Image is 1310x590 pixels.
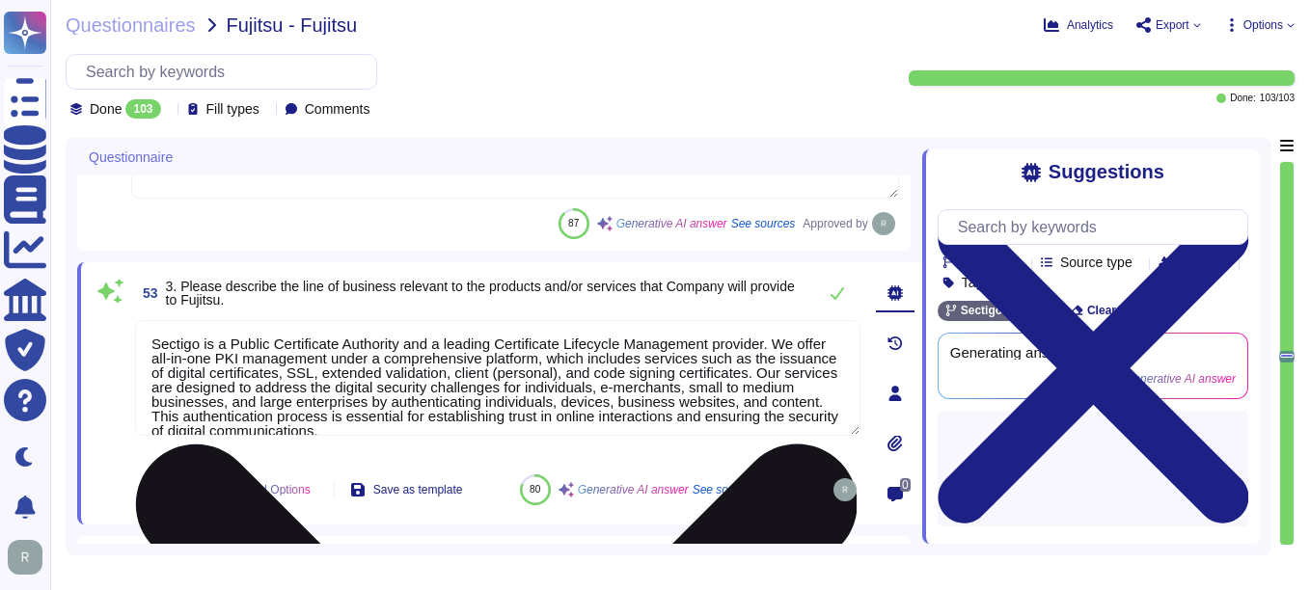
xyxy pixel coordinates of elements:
[1044,17,1113,33] button: Analytics
[4,536,56,578] button: user
[872,212,895,235] img: user
[66,15,196,35] span: Questionnaires
[305,102,370,116] span: Comments
[833,478,857,501] img: user
[125,99,160,119] div: 103
[8,540,42,575] img: user
[227,15,358,35] span: Fujitsu - Fujitsu
[731,218,796,229] span: See sources
[90,102,122,116] span: Done
[76,55,376,89] input: Search by keywords
[166,279,795,308] span: 3. Please describe the line of business relevant to the products and/or services that Company wil...
[1156,19,1189,31] span: Export
[803,218,867,229] span: Approved by
[135,286,158,300] span: 53
[1243,19,1283,31] span: Options
[530,484,540,495] span: 80
[1260,94,1295,103] span: 103 / 103
[1067,19,1113,31] span: Analytics
[1230,94,1256,103] span: Done:
[89,150,173,164] span: Questionnaire
[568,218,579,228] span: 87
[206,102,259,116] span: Fill types
[616,218,727,229] span: Generative AI answer
[135,320,860,436] textarea: Sectigo is a Public Certificate Authority and a leading Certificate Lifecycle Management provider...
[900,478,911,492] span: 0
[948,210,1247,244] input: Search by keywords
